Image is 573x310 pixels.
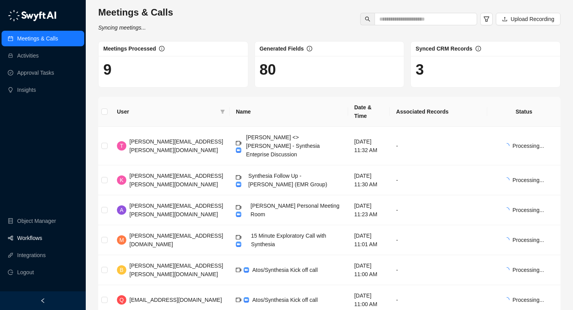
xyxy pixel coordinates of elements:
span: filter [220,109,225,114]
span: upload [502,16,508,22]
td: [DATE] 11:01 AM [348,225,390,255]
span: [EMAIL_ADDRESS][DOMAIN_NAME] [129,297,222,303]
td: - [390,127,487,165]
span: filter [483,16,490,22]
span: logout [8,270,13,275]
img: zoom-DkfWWZB2.png [236,212,241,217]
a: Meetings & Calls [17,31,58,46]
span: Synced CRM Records [416,46,472,52]
span: M [119,236,124,244]
span: video-camera [236,175,241,180]
span: Processing... [513,143,544,149]
th: Status [487,97,561,127]
td: - [390,165,487,195]
span: info-circle [307,46,312,51]
span: filter [219,106,226,117]
span: [PERSON_NAME][EMAIL_ADDRESS][DOMAIN_NAME] [129,233,223,247]
span: Processing... [513,297,544,303]
span: loading [503,206,511,214]
h1: 3 [416,61,555,79]
span: Atos/Synthesia Kick off call [252,297,318,303]
span: video-camera [236,205,241,210]
span: T [120,142,124,150]
span: [PERSON_NAME][EMAIL_ADDRESS][PERSON_NAME][DOMAIN_NAME] [129,138,223,153]
span: loading [503,176,511,184]
span: B [120,266,123,274]
td: - [390,195,487,225]
span: [PERSON_NAME] Personal Meeting Room [251,203,340,217]
span: [PERSON_NAME][EMAIL_ADDRESS][PERSON_NAME][DOMAIN_NAME] [129,203,223,217]
th: Associated Records [390,97,487,127]
span: Atos/Synthesia Kick off call [252,267,318,273]
span: Processing... [513,237,544,243]
img: zoom-DkfWWZB2.png [244,267,249,273]
h1: 80 [260,61,400,79]
span: Synthesia Follow Up - [PERSON_NAME] (EMR Group) [248,173,327,187]
span: Q [120,296,124,304]
img: zoom-DkfWWZB2.png [244,297,249,303]
img: zoom-DkfWWZB2.png [236,147,241,153]
span: Processing... [513,207,544,213]
span: [PERSON_NAME][EMAIL_ADDRESS][PERSON_NAME][DOMAIN_NAME] [129,173,223,187]
span: video-camera [236,140,241,146]
span: info-circle [476,46,481,51]
span: video-camera [236,267,241,273]
a: Integrations [17,247,46,263]
img: zoom-DkfWWZB2.png [236,182,241,187]
a: Approval Tasks [17,65,54,81]
th: Date & Time [348,97,390,127]
span: info-circle [159,46,164,51]
a: Object Manager [17,213,56,229]
span: [PERSON_NAME][EMAIL_ADDRESS][PERSON_NAME][DOMAIN_NAME] [129,263,223,277]
span: A [120,206,123,214]
span: Upload Recording [511,15,554,23]
span: [PERSON_NAME] <> [PERSON_NAME] - Synthesia Enteprise Discussion [246,134,320,158]
th: Name [230,97,348,127]
span: loading [503,142,511,150]
a: Workflows [17,230,42,246]
img: logo-05li4sbe.png [8,10,57,21]
span: video-camera [236,235,241,240]
span: Meetings Processed [103,46,156,52]
h3: Meetings & Calls [98,6,173,19]
span: Logout [17,264,34,280]
td: - [390,255,487,285]
td: [DATE] 11:30 AM [348,165,390,195]
span: Generated Fields [260,46,304,52]
td: [DATE] 11:32 AM [348,127,390,165]
span: User [117,107,217,116]
span: loading [503,236,511,244]
span: Processing... [513,267,544,273]
td: - [390,225,487,255]
span: Processing... [513,177,544,183]
span: K [120,176,123,184]
button: Upload Recording [496,13,561,25]
span: loading [503,266,511,274]
td: [DATE] 11:00 AM [348,255,390,285]
a: Insights [17,82,36,98]
span: search [365,16,370,22]
span: video-camera [236,297,241,303]
i: Syncing meetings... [98,25,146,31]
img: zoom-DkfWWZB2.png [236,242,241,247]
td: [DATE] 11:23 AM [348,195,390,225]
span: left [40,298,46,303]
span: loading [503,296,511,304]
a: Activities [17,48,39,63]
h1: 9 [103,61,243,79]
span: 15 Minute Exploratory Call with Synthesia [251,233,326,247]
